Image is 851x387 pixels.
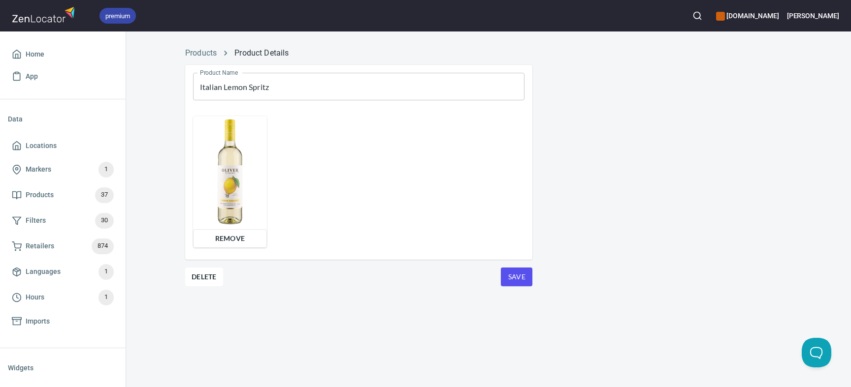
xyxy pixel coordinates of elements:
a: Products [185,48,217,58]
h6: [PERSON_NAME] [787,10,839,21]
span: Filters [26,214,46,227]
a: Hours1 [8,285,118,310]
div: Manage your apps [716,5,779,27]
span: Delete [192,271,217,283]
button: color-CE600E [716,12,725,21]
span: 1 [98,292,114,303]
button: Search [687,5,708,27]
a: Imports [8,310,118,332]
a: Retailers874 [8,234,118,259]
a: App [8,65,118,88]
div: Remove [193,116,524,248]
button: Delete [185,268,223,286]
nav: breadcrumb [185,47,792,59]
iframe: Help Scout Beacon - Open [802,338,831,367]
a: Product Details [234,48,289,58]
span: Retailers [26,240,54,252]
button: Remove [193,229,267,248]
h6: [DOMAIN_NAME] [716,10,779,21]
button: Save [501,268,532,286]
img: zenlocator [12,4,78,25]
span: Locations [26,140,57,152]
li: Widgets [8,356,118,380]
span: premium [99,11,136,21]
span: Home [26,48,44,60]
span: App [26,70,38,83]
span: Markers [26,163,51,176]
a: Filters30 [8,208,118,234]
span: 30 [95,215,114,226]
span: Save [509,271,524,283]
a: Markers1 [8,157,118,182]
a: Languages1 [8,259,118,285]
a: Home [8,43,118,65]
span: Hours [26,291,44,303]
span: 1 [98,164,114,175]
span: Remove [199,233,261,244]
span: 1 [98,266,114,277]
div: premium [99,8,136,24]
span: 874 [92,240,114,252]
span: Languages [26,266,61,278]
span: 37 [95,189,114,201]
a: Locations [8,135,118,157]
li: Data [8,107,118,131]
button: [PERSON_NAME] [787,5,839,27]
span: Imports [26,315,50,327]
span: Products [26,189,54,201]
a: Products37 [8,182,118,208]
